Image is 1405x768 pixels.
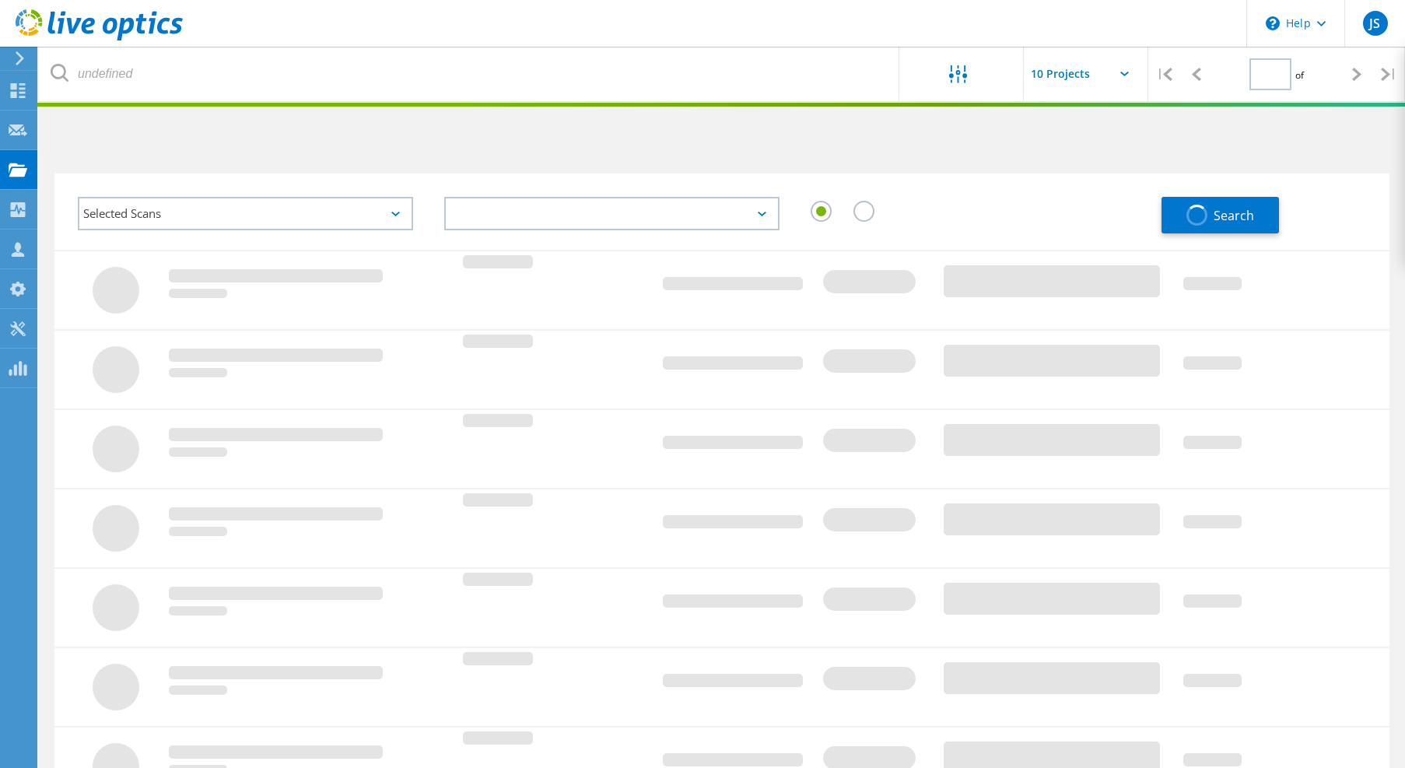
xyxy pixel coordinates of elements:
[1214,207,1254,224] span: Search
[16,33,183,44] a: Live Optics Dashboard
[1295,68,1304,82] span: of
[1369,17,1380,30] span: JS
[1373,47,1405,102] div: |
[1148,47,1180,102] div: |
[78,197,413,230] div: Selected Scans
[1161,197,1279,233] button: Search
[1266,16,1280,30] svg: \n
[39,47,900,101] input: undefined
